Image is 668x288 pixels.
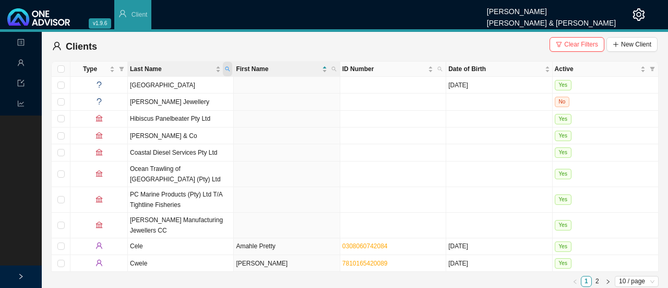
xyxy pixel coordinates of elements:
[615,276,659,287] div: Page Size
[650,66,655,72] span: filter
[7,8,70,26] img: 2df55531c6924b55f21c4cf5d4484680-logo-light.svg
[446,238,552,255] td: [DATE]
[555,194,571,205] span: Yes
[128,187,234,213] td: PC Marine Products (Pty) Ltd T/A Tightline Fisheries
[342,64,426,74] span: ID Number
[581,277,591,286] a: 1
[556,41,562,48] span: filter
[96,98,103,105] span: question
[118,9,127,18] span: user
[225,66,230,72] span: search
[555,114,571,124] span: Yes
[96,195,103,203] span: bank
[648,62,657,76] span: filter
[555,169,571,179] span: Yes
[555,64,638,74] span: Active
[342,260,388,267] a: 7810165420089
[446,62,552,77] th: Date of Birth
[234,255,340,272] td: [PERSON_NAME]
[128,144,234,161] td: Coastal Diesel Services Pty Ltd
[331,66,337,72] span: search
[128,94,234,110] td: [PERSON_NAME] Jewellery
[89,18,111,29] span: v1.9.6
[555,97,570,107] span: No
[564,39,598,50] span: Clear Filters
[487,3,616,14] div: [PERSON_NAME]
[448,64,542,74] span: Date of Birth
[340,62,446,77] th: ID Number
[128,255,234,272] td: Cwele
[96,170,103,177] span: bank
[128,62,234,77] th: Last Name
[570,276,581,287] li: Previous Page
[555,80,571,90] span: Yes
[581,276,592,287] li: 1
[17,96,25,114] span: line-chart
[96,132,103,139] span: bank
[128,238,234,255] td: Cele
[619,277,654,286] span: 10 / page
[550,37,604,52] button: Clear Filters
[572,279,578,284] span: left
[592,276,603,287] li: 2
[96,114,103,122] span: bank
[555,258,571,269] span: Yes
[234,238,340,255] td: Amahle Pretty
[132,11,148,18] span: Client
[119,66,124,72] span: filter
[329,62,339,76] span: search
[555,131,571,141] span: Yes
[70,62,128,77] th: Type
[117,62,126,76] span: filter
[570,276,581,287] button: left
[553,62,659,77] th: Active
[18,273,24,280] span: right
[633,8,645,21] span: setting
[592,277,602,286] a: 2
[96,259,103,267] span: user
[342,243,388,250] a: 0308060742084
[128,77,234,94] td: [GEOGRAPHIC_DATA]
[130,64,213,74] span: Last Name
[606,37,658,52] button: New Client
[613,41,619,48] span: plus
[96,148,103,156] span: bank
[555,147,571,158] span: Yes
[17,55,25,73] span: user
[128,213,234,238] td: [PERSON_NAME] Manufacturing Jewellers CC
[605,279,611,284] span: right
[17,75,25,94] span: import
[96,221,103,228] span: bank
[128,111,234,128] td: Hibiscus Panelbeater Pty Ltd
[621,39,651,50] span: New Client
[437,66,443,72] span: search
[96,81,103,88] span: question
[96,242,103,249] span: user
[555,220,571,231] span: Yes
[487,14,616,26] div: [PERSON_NAME] & [PERSON_NAME]
[603,276,614,287] li: Next Page
[555,241,571,252] span: Yes
[223,62,232,76] span: search
[128,128,234,144] td: [PERSON_NAME] & Co
[128,162,234,187] td: Ocean Trawling of [GEOGRAPHIC_DATA] (Pty) Ltd
[446,255,552,272] td: [DATE]
[435,62,445,76] span: search
[446,77,552,94] td: [DATE]
[73,64,108,74] span: Type
[603,276,614,287] button: right
[66,41,97,52] span: Clients
[236,64,319,74] span: First Name
[52,41,62,51] span: user
[17,34,25,53] span: profile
